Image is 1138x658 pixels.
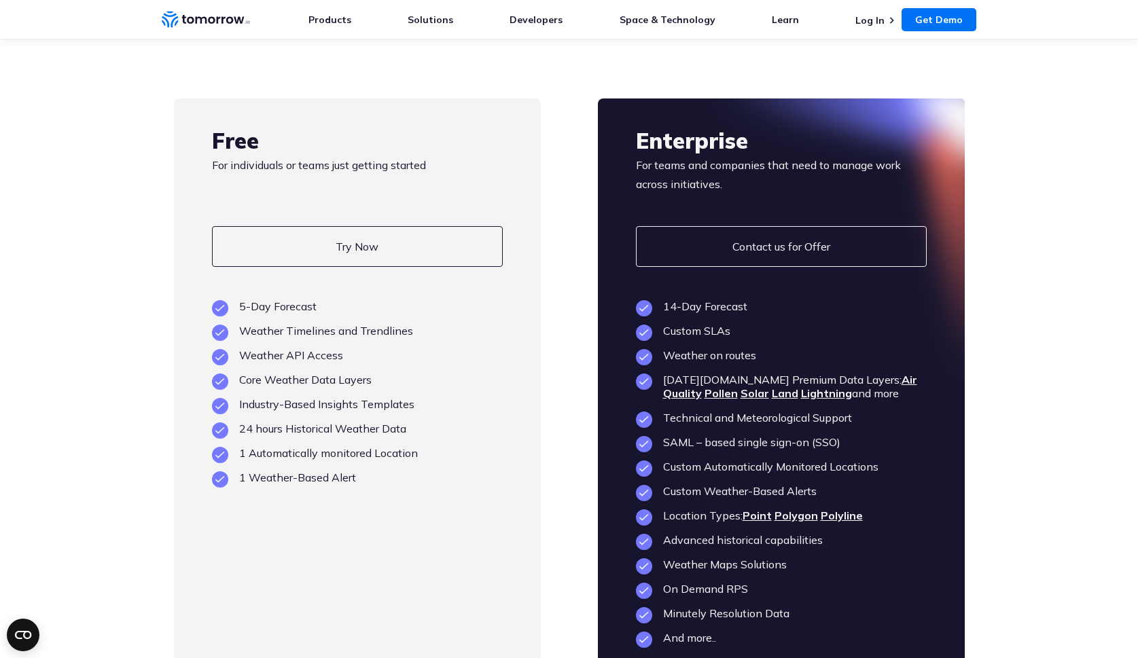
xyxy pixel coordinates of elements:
[308,14,351,26] a: Products
[636,558,927,571] li: Weather Maps Solutions
[775,509,818,522] a: Polygon
[510,14,563,26] a: Developers
[212,471,503,484] li: 1 Weather-Based Alert
[212,126,503,156] h3: Free
[636,435,927,449] li: SAML – based single sign-on (SSO)
[620,14,715,26] a: Space & Technology
[636,324,927,337] li: Custom SLAs
[212,446,503,460] li: 1 Automatically monitored Location
[855,14,885,26] a: Log In
[636,460,927,473] li: Custom Automatically Monitored Locations
[7,619,39,651] button: Open CMP widget
[212,348,503,362] li: Weather API Access
[636,509,927,522] li: Location Types:
[902,8,976,31] a: Get Demo
[705,386,738,400] a: Pollen
[801,386,852,400] a: Lightning
[741,386,769,400] a: Solar
[212,226,503,267] a: Try Now
[212,397,503,411] li: Industry-Based Insights Templates
[636,411,927,424] li: Technical and Meteorological Support
[212,422,503,435] li: 24 hours Historical Weather Data
[636,226,927,267] a: Contact us for Offer
[663,373,917,400] a: Air Quality
[743,509,772,522] a: Point
[772,386,798,400] a: Land
[636,299,927,644] ul: plan features
[636,606,927,620] li: Minutely Resolution Data
[636,631,927,644] li: And more..
[212,373,503,386] li: Core Weather Data Layers
[636,533,927,547] li: Advanced historical capabilities
[636,582,927,596] li: On Demand RPS
[212,324,503,337] li: Weather Timelines and Trendlines
[636,484,927,498] li: Custom Weather-Based Alerts
[162,10,250,30] a: Home link
[212,299,503,313] li: 5-Day Forecast
[772,14,799,26] a: Learn
[212,156,503,194] p: For individuals or teams just getting started
[408,14,453,26] a: Solutions
[636,299,927,313] li: 14-Day Forecast
[212,299,503,484] ul: plan features
[636,348,927,362] li: Weather on routes
[821,509,863,522] a: Polyline
[636,373,927,400] li: [DATE][DOMAIN_NAME] Premium Data Layers: and more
